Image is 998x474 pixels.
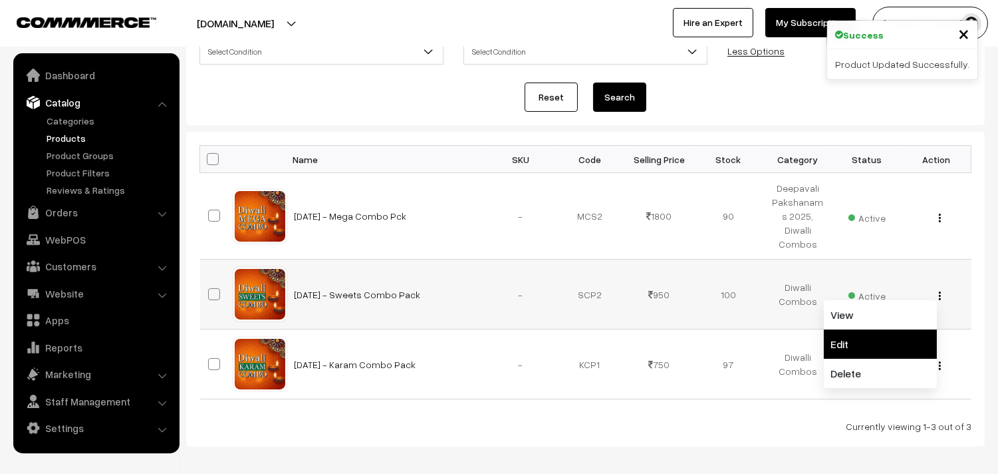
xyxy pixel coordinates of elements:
span: Select Condition [463,38,707,65]
button: Search [593,83,646,112]
td: MCS2 [555,173,624,260]
th: Status [832,146,902,173]
img: Menu [939,214,941,222]
span: Active [848,208,886,225]
td: Diwalli Combos [763,260,832,330]
a: Settings [17,416,175,440]
a: WebPOS [17,228,175,252]
td: 1800 [624,173,693,260]
img: Menu [939,292,941,300]
a: Delete [824,359,937,388]
td: - [486,173,555,260]
td: KCP1 [555,330,624,399]
a: COMMMERCE [17,13,133,29]
td: - [486,260,555,330]
td: 90 [693,173,763,260]
th: Action [902,146,971,173]
a: Marketing [17,362,175,386]
a: Staff Management [17,389,175,413]
strong: Success [843,28,884,42]
a: View [824,300,937,330]
a: Reviews & Ratings [43,183,175,197]
a: Products [43,131,175,145]
span: Select Condition [199,38,443,65]
a: Reset [525,83,578,112]
button: [PERSON_NAME] s… [872,7,988,40]
a: [DATE] - Mega Combo Pck [295,210,407,222]
div: Product Updated Successfully. [827,49,977,79]
a: Edit [824,330,937,359]
a: Website [17,282,175,306]
td: - [486,330,555,399]
td: 950 [624,260,693,330]
td: 750 [624,330,693,399]
a: Reports [17,336,175,359]
td: 97 [693,330,763,399]
div: Currently viewing 1-3 out of 3 [199,419,971,433]
img: user [961,13,981,33]
button: Close [958,23,969,43]
th: Code [555,146,624,173]
a: Product Groups [43,148,175,162]
img: COMMMERCE [17,17,156,27]
span: Select Condition [464,40,707,63]
a: Hire an Expert [673,8,753,37]
a: Orders [17,200,175,224]
a: [DATE] - Karam Combo Pack [295,359,416,370]
img: Menu [939,361,941,370]
td: Diwalli Combos [763,330,832,399]
a: [DATE] - Sweets Combo Pack [295,289,421,300]
span: × [958,21,969,45]
a: Dashboard [17,63,175,87]
span: Select Condition [200,40,443,63]
th: Selling Price [624,146,693,173]
a: My Subscription [765,8,856,37]
th: Category [763,146,832,173]
th: SKU [486,146,555,173]
a: Less Options [727,45,785,57]
th: Name [287,146,486,173]
a: Customers [17,254,175,278]
a: Apps [17,308,175,332]
a: Catalog [17,91,175,115]
td: 100 [693,260,763,330]
a: Product Filters [43,166,175,180]
td: Deepavali Pakshanams 2025, Diwalli Combos [763,173,832,260]
th: Stock [693,146,763,173]
a: Categories [43,114,175,128]
span: Active [848,286,886,303]
button: [DOMAIN_NAME] [150,7,320,40]
td: SCP2 [555,260,624,330]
